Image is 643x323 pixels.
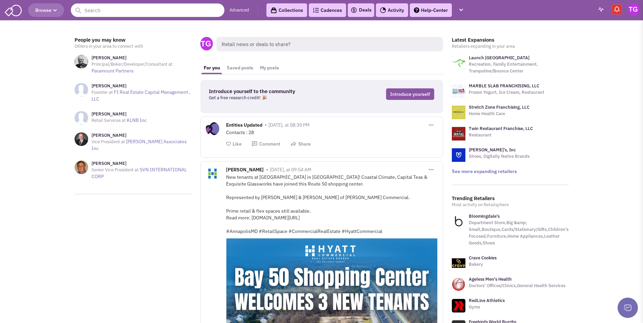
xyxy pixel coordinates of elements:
span: Principal/Boker/Developer/Consultant at [92,61,173,67]
a: Help-Center [410,3,452,17]
a: SVN INTERNATIONAL CORP [92,167,187,179]
img: icon-collection-lavender-black.svg [270,7,277,14]
a: See more expanding retailers [452,168,517,174]
a: FI Real Estate Capital Management , LLC [92,89,190,102]
img: icon-deals.svg [350,6,357,14]
p: Others in your area to connect with [75,43,192,50]
p: Gyms [469,304,505,310]
button: Browse [28,3,64,17]
a: Activity [376,3,408,17]
a: Saved posts [223,62,257,74]
img: www.cravecookies.com [452,256,465,270]
img: logo [452,148,465,162]
a: Ageless Men's Health [469,276,512,282]
a: MARBLE SLAB FRANCHISING, LLC [469,83,539,89]
span: [DATE], at 08:30 PM [268,122,309,128]
div: New tenants at [GEOGRAPHIC_DATA] in [GEOGRAPHIC_DATA]! Coastal Climate, Capital Teas & Exquisite ... [226,174,438,235]
h3: [PERSON_NAME] [92,132,192,138]
a: Bloomingdale's [469,213,500,219]
a: Collections [266,3,307,17]
img: logo [452,106,465,119]
span: Entities Updated [226,122,262,130]
h3: People you may know [75,37,192,43]
p: Shoes, Digitally Native Brands [469,153,529,160]
img: Tim Garber [628,3,640,15]
span: Vice President at [92,139,125,145]
button: Comment [252,141,280,147]
a: [PERSON_NAME]'s, Inc [469,147,516,153]
a: Paramount Partners [92,68,134,74]
p: Get a free research credit! 🎉 [209,94,337,101]
h3: Trending Retailers [452,195,569,201]
div: Contacts : 28 [226,129,438,136]
a: Stretch Zone Franchising, LLC [469,104,529,110]
img: logo [452,127,465,141]
a: Crave Cookies [469,255,497,261]
img: Activity.png [380,7,386,13]
p: Bakery [469,261,497,268]
button: Share [290,141,311,147]
span: Browse [35,7,57,13]
img: NoImageAvailable1.jpg [75,83,88,96]
a: RedLine Athletics [469,298,505,303]
span: [DATE], at 09:54 AM [270,167,311,173]
h3: [PERSON_NAME] [92,55,192,61]
a: Launch [GEOGRAPHIC_DATA] [469,55,529,61]
span: Retail Services at [92,117,126,123]
p: Restaurant [469,132,533,138]
p: Recreation, Family Entertainment, Trampoline/Bounce Center [469,61,569,74]
img: NoImageAvailable1.jpg [75,111,88,125]
p: Doctors’ Offices/Clinics,General Health Services [469,282,565,289]
img: logo [452,84,465,98]
h3: Introduce yourself to the community [209,88,337,94]
img: logo [452,56,465,70]
button: Like [226,141,242,147]
a: For you [200,62,223,74]
span: Senior Vice President at [92,167,139,173]
p: Home Health Care [469,110,529,117]
a: KLNB Inc [127,117,147,123]
img: help.png [414,7,419,13]
a: Introduce yourself [386,88,434,100]
span: Retail news or deals to share? [216,37,443,51]
h3: [PERSON_NAME] [92,111,147,117]
a: Cadences [309,3,346,17]
span: [PERSON_NAME] [226,167,264,174]
h3: [PERSON_NAME] [92,83,192,89]
input: Search [71,3,224,17]
a: My posts [257,62,282,74]
a: Twin Restaurant Franchise, LLC [469,126,533,131]
p: Frozen Yogurt, Ice Cream, Restaurant [469,89,544,96]
a: Deals [350,6,371,14]
img: SmartAdmin [5,3,22,16]
span: Like [233,141,242,147]
img: Cadences_logo.png [313,8,319,13]
p: Most activity on Retailsphere [452,201,569,208]
span: Founder at [92,89,113,95]
h3: Latest Expansions [452,37,569,43]
h3: [PERSON_NAME] [92,160,192,167]
a: Advanced [229,7,249,14]
p: Department Store,Big &amp; Small,Boutique,Cards/Stationary/Gifts,Children's Focused,Furniture,Hom... [469,219,569,246]
p: Retailers expanding in your area [452,43,569,50]
a: [PERSON_NAME] Associates Inc [92,138,187,151]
